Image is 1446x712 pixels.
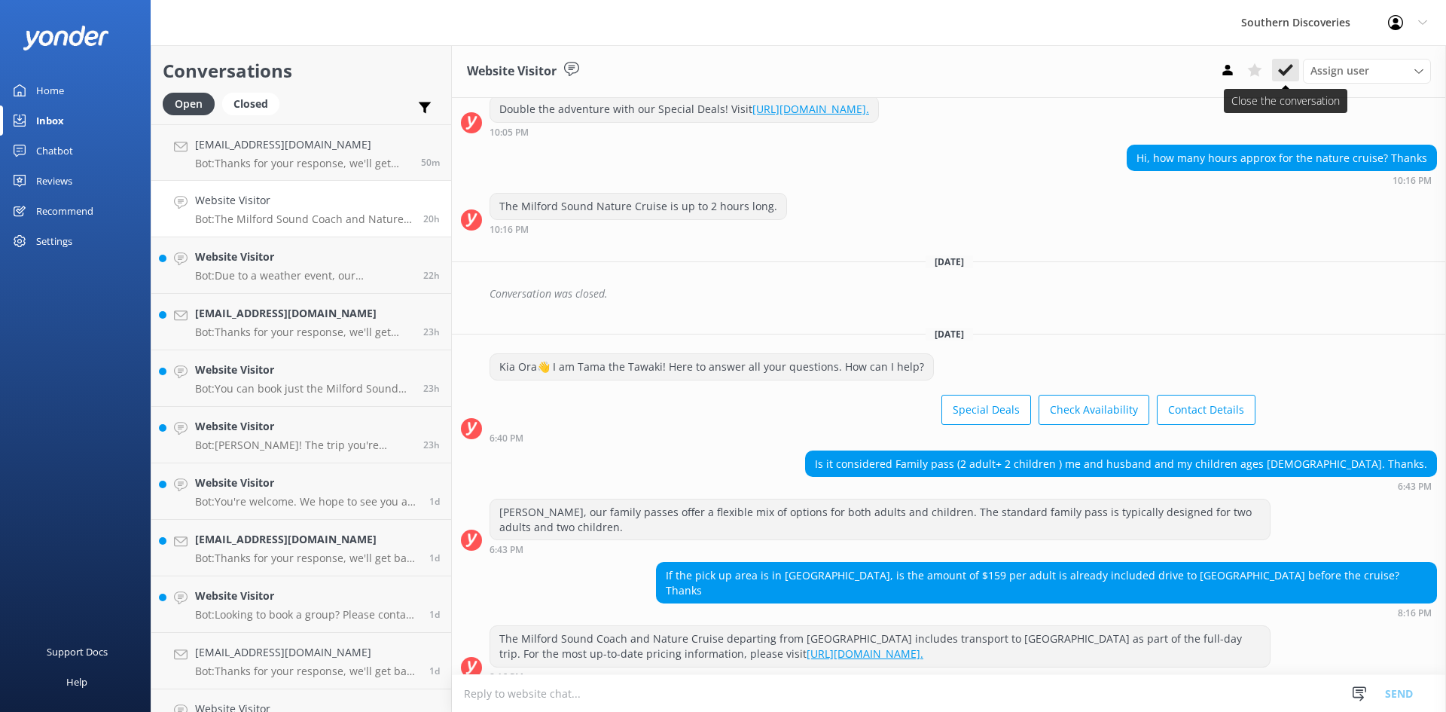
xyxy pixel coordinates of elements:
span: Sep 01 2025 05:18pm (UTC +12:00) Pacific/Auckland [423,439,440,451]
p: Bot: Due to a weather event, our [GEOGRAPHIC_DATA] has sustained some damage, and we do not have ... [195,269,412,283]
div: Kia Ora👋 I am Tama the Tawaki! Here to answer all your questions. How can I help? [490,354,933,380]
div: Aug 24 2025 10:05pm (UTC +12:00) Pacific/Auckland [490,127,879,137]
p: Bot: Looking to book a group? Please contact our friendly Reservations staff on [PHONE_NUMBER] or... [195,608,418,622]
span: [DATE] [926,255,973,268]
span: Sep 01 2025 04:24pm (UTC +12:00) Pacific/Auckland [429,495,440,508]
div: Is it considered Family pass (2 adult+ 2 children ) me and husband and my children ages [DEMOGRAP... [806,451,1436,477]
h4: Website Visitor [195,362,412,378]
h4: [EMAIL_ADDRESS][DOMAIN_NAME] [195,305,412,322]
a: Closed [222,95,287,112]
h4: Website Visitor [195,418,412,435]
div: 2025-08-24T21:11:39.525 [461,281,1437,307]
div: Reviews [36,166,72,196]
div: Aug 24 2025 10:16pm (UTC +12:00) Pacific/Auckland [1127,175,1437,185]
h4: Website Visitor [195,249,412,265]
button: Check Availability [1039,395,1149,425]
div: Sep 01 2025 08:16pm (UTC +12:00) Pacific/Auckland [656,607,1437,618]
strong: 10:16 PM [1393,176,1432,185]
a: [URL][DOMAIN_NAME]. [807,646,923,661]
a: Open [163,95,222,112]
a: [EMAIL_ADDRESS][DOMAIN_NAME]Bot:Thanks for your response, we'll get back to you as soon as we can... [151,294,451,350]
span: Sep 02 2025 04:23pm (UTC +12:00) Pacific/Auckland [421,156,440,169]
a: [EMAIL_ADDRESS][DOMAIN_NAME]Bot:Thanks for your response, we'll get back to you as soon as we can... [151,520,451,576]
button: Special Deals [941,395,1031,425]
p: Bot: You're welcome. We hope to see you at Southern Discoveries soon! [195,495,418,509]
a: Website VisitorBot:Due to a weather event, our [GEOGRAPHIC_DATA] has sustained some damage, and w... [151,237,451,294]
a: [URL][DOMAIN_NAME]. [752,102,869,116]
div: Home [36,75,64,105]
span: Assign user [1310,63,1369,79]
strong: 10:05 PM [490,128,529,137]
span: Sep 01 2025 05:26pm (UTC +12:00) Pacific/Auckland [423,382,440,395]
div: Assign User [1303,59,1431,83]
p: Bot: Thanks for your response, we'll get back to you as soon as we can during opening hours. [195,157,410,170]
div: Sep 01 2025 06:40pm (UTC +12:00) Pacific/Auckland [490,432,1255,443]
div: Settings [36,226,72,256]
h4: [EMAIL_ADDRESS][DOMAIN_NAME] [195,644,418,661]
strong: 8:16 PM [1398,609,1432,618]
strong: 6:43 PM [1398,482,1432,491]
div: Open [163,93,215,115]
span: [DATE] [926,328,973,341]
p: Bot: Thanks for your response, we'll get back to you as soon as we can during opening hours. [195,325,412,339]
span: Sep 01 2025 04:02pm (UTC +12:00) Pacific/Auckland [429,552,440,564]
p: Bot: Thanks for your response, we'll get back to you as soon as we can during opening hours. [195,665,418,678]
p: Bot: You can book just the Milford Sound Nature Cruise without the coach. For pricing and availab... [195,382,412,396]
span: Sep 01 2025 08:16pm (UTC +12:00) Pacific/Auckland [423,212,440,225]
img: yonder-white-logo.png [23,26,109,50]
div: If the pick up area is in [GEOGRAPHIC_DATA], is the amount of $159 per adult is already included ... [657,563,1436,603]
p: Bot: Thanks for your response, we'll get back to you as soon as we can during opening hours. [195,552,418,565]
span: Sep 01 2025 06:36pm (UTC +12:00) Pacific/Auckland [423,269,440,282]
div: Help [66,667,87,697]
p: Bot: [PERSON_NAME]! The trip you're referring to is called the "Milford Sound Coach & Nature Crui... [195,439,412,452]
span: Sep 01 2025 03:33pm (UTC +12:00) Pacific/Auckland [429,608,440,621]
h2: Conversations [163,57,440,85]
div: Sep 01 2025 06:43pm (UTC +12:00) Pacific/Auckland [805,481,1437,491]
div: Closed [222,93,279,115]
h4: [EMAIL_ADDRESS][DOMAIN_NAME] [195,136,410,153]
a: Website VisitorBot:[PERSON_NAME]! The trip you're referring to is called the "Milford Sound Coach... [151,407,451,463]
a: Website VisitorBot:You're welcome. We hope to see you at Southern Discoveries soon!1d [151,463,451,520]
div: Hi, how many hours approx for the nature cruise? Thanks [1127,145,1436,171]
h4: [EMAIL_ADDRESS][DOMAIN_NAME] [195,531,418,548]
div: Sep 01 2025 08:16pm (UTC +12:00) Pacific/Auckland [490,671,1271,682]
div: Aug 24 2025 10:16pm (UTC +12:00) Pacific/Auckland [490,224,787,234]
strong: 6:40 PM [490,434,523,443]
div: [PERSON_NAME], our family passes offer a flexible mix of options for both adults and children. Th... [490,500,1270,539]
div: Inbox [36,105,64,136]
a: Website VisitorBot:The Milford Sound Coach and Nature Cruise departing from [GEOGRAPHIC_DATA] inc... [151,181,451,237]
button: Contact Details [1157,395,1255,425]
h4: Website Visitor [195,588,418,604]
a: [EMAIL_ADDRESS][DOMAIN_NAME]Bot:Thanks for your response, we'll get back to you as soon as we can... [151,633,451,689]
div: The Milford Sound Coach and Nature Cruise departing from [GEOGRAPHIC_DATA] includes transport to ... [490,626,1270,666]
span: Sep 01 2025 04:21am (UTC +12:00) Pacific/Auckland [429,665,440,677]
span: Sep 01 2025 05:31pm (UTC +12:00) Pacific/Auckland [423,325,440,338]
div: Double the adventure with our Special Deals! Visit [490,96,878,122]
a: [EMAIL_ADDRESS][DOMAIN_NAME]Bot:Thanks for your response, we'll get back to you as soon as we can... [151,124,451,181]
strong: 8:16 PM [490,673,523,682]
div: Recommend [36,196,93,226]
h3: Website Visitor [467,62,557,81]
p: Bot: The Milford Sound Coach and Nature Cruise departing from [GEOGRAPHIC_DATA] includes transpor... [195,212,412,226]
strong: 10:16 PM [490,225,529,234]
div: Sep 01 2025 06:43pm (UTC +12:00) Pacific/Auckland [490,544,1271,555]
div: The Milford Sound Nature Cruise is up to 2 hours long. [490,194,786,219]
div: Support Docs [47,637,108,667]
a: Website VisitorBot:You can book just the Milford Sound Nature Cruise without the coach. For prici... [151,350,451,407]
h4: Website Visitor [195,475,418,491]
a: Website VisitorBot:Looking to book a group? Please contact our friendly Reservations staff on [PH... [151,576,451,633]
div: Chatbot [36,136,73,166]
div: Conversation was closed. [490,281,1437,307]
h4: Website Visitor [195,192,412,209]
strong: 6:43 PM [490,545,523,555]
